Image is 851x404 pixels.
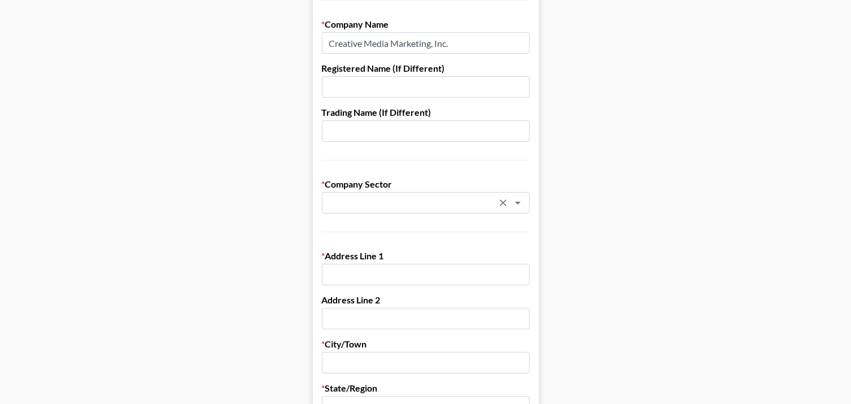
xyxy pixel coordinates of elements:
label: Address Line 2 [322,294,530,306]
label: Registered Name (If Different) [322,63,530,74]
label: Trading Name (If Different) [322,107,530,118]
label: Company Sector [322,179,530,190]
button: Open [510,195,526,211]
label: Address Line 1 [322,250,530,262]
label: State/Region [322,383,530,394]
button: Clear [495,195,511,211]
label: Company Name [322,19,530,30]
label: City/Town [322,338,530,350]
